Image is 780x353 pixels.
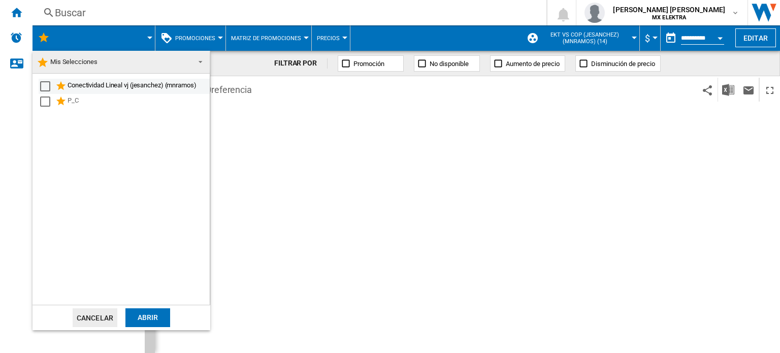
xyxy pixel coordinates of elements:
md-checkbox: Select [40,80,55,92]
button: Cancelar [73,308,117,327]
div: Conectividad Lineal vj (jesanchez) (mnramos) [68,80,208,92]
md-checkbox: Select [40,95,55,108]
div: P_C [68,95,208,108]
span: Mis Selecciones [50,58,97,66]
div: Abrir [125,308,170,327]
